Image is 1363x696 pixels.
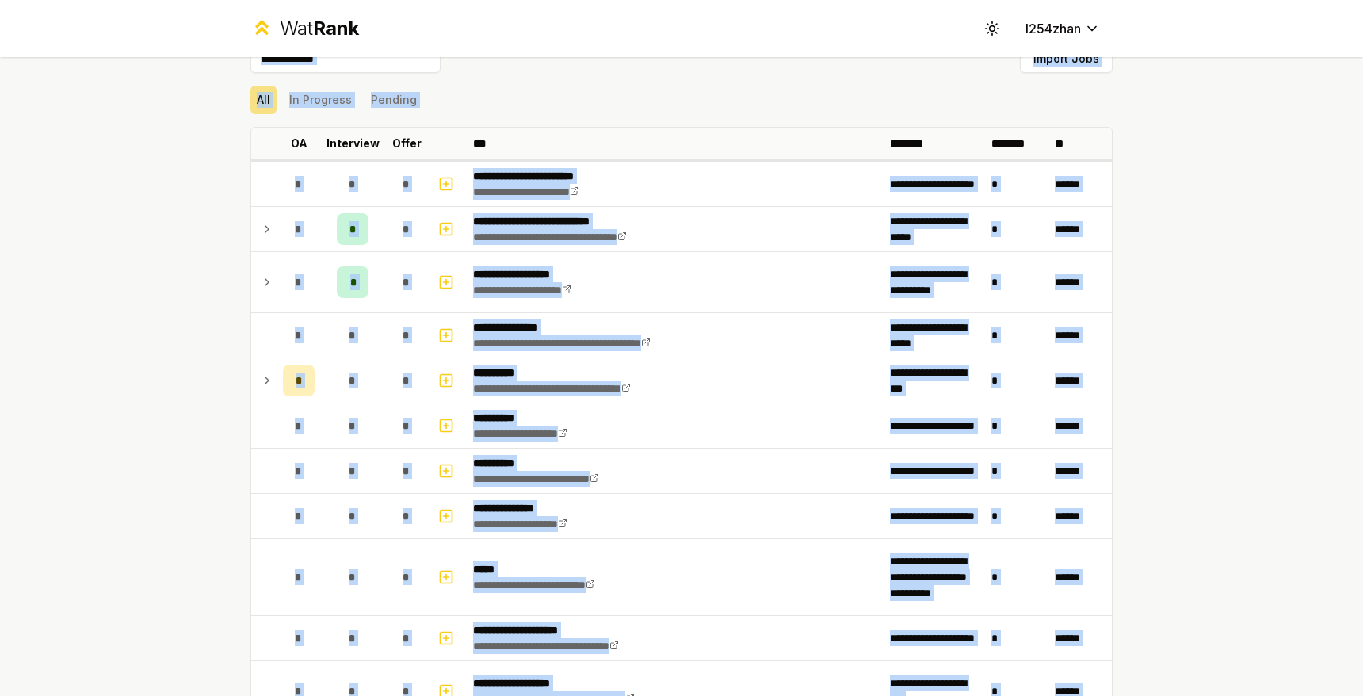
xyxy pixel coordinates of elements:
button: Import Jobs [1020,44,1113,73]
span: Rank [313,17,359,40]
p: OA [291,136,307,151]
button: All [250,86,277,114]
div: Wat [280,16,359,41]
button: In Progress [283,86,358,114]
a: WatRank [250,16,359,41]
button: Pending [365,86,423,114]
span: l254zhan [1025,19,1081,38]
p: Interview [326,136,380,151]
p: Offer [392,136,422,151]
button: l254zhan [1013,14,1113,43]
